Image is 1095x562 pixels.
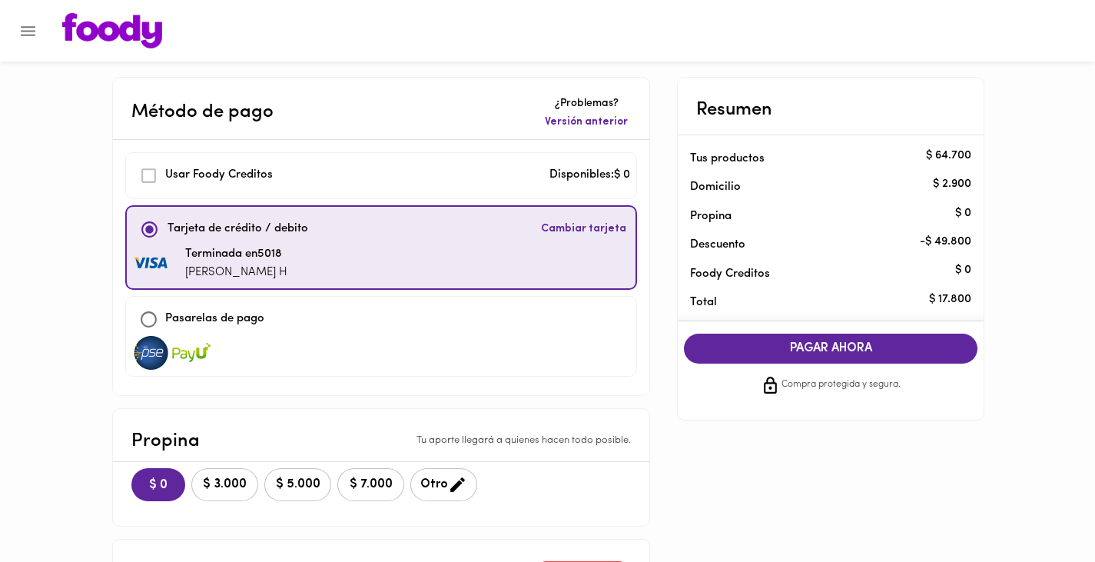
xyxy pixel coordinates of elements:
p: Terminada en 5018 [185,246,287,264]
p: $ 17.800 [929,291,971,308]
p: [PERSON_NAME] H [185,264,287,282]
button: Menu [9,12,47,50]
iframe: Messagebird Livechat Widget [1006,473,1080,547]
span: $ 5.000 [274,477,321,492]
p: Total [690,294,947,311]
p: Tarjeta de crédito / debito [168,221,308,238]
button: PAGAR AHORA [684,334,977,364]
p: ¿Problemas? [542,96,631,111]
span: Compra protegida y segura. [781,377,901,393]
p: - $ 49.800 [920,234,971,250]
span: PAGAR AHORA [699,341,962,356]
span: Cambiar tarjeta [541,221,626,237]
button: Versión anterior [542,111,631,133]
span: Otro [420,475,467,494]
button: Cambiar tarjeta [538,213,629,246]
span: $ 7.000 [347,477,394,492]
button: $ 0 [131,468,185,501]
p: Descuento [690,237,745,253]
p: Método de pago [131,98,274,126]
p: Propina [690,208,947,224]
img: visa [132,336,171,370]
span: $ 0 [144,478,173,493]
p: Pasarelas de pago [165,311,264,328]
p: Resumen [696,96,772,124]
button: Otro [410,468,477,501]
p: Usar Foody Creditos [165,167,273,185]
span: $ 3.000 [201,477,248,492]
p: $ 0 [955,263,971,279]
img: visa [172,336,211,370]
p: $ 64.700 [926,148,971,164]
p: Disponibles: $ 0 [549,167,630,185]
p: Domicilio [690,179,741,195]
button: $ 5.000 [264,468,331,501]
p: Propina [131,427,200,455]
p: $ 0 [955,205,971,221]
p: $ 2.900 [933,176,971,192]
img: logo.png [62,13,162,48]
p: Foody Creditos [690,266,947,282]
p: Tu aporte llegará a quienes hacen todo posible. [416,434,631,448]
button: $ 3.000 [191,468,258,501]
span: Versión anterior [545,115,628,130]
button: $ 7.000 [337,468,404,501]
img: visa [133,258,171,270]
p: Tus productos [690,151,947,167]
